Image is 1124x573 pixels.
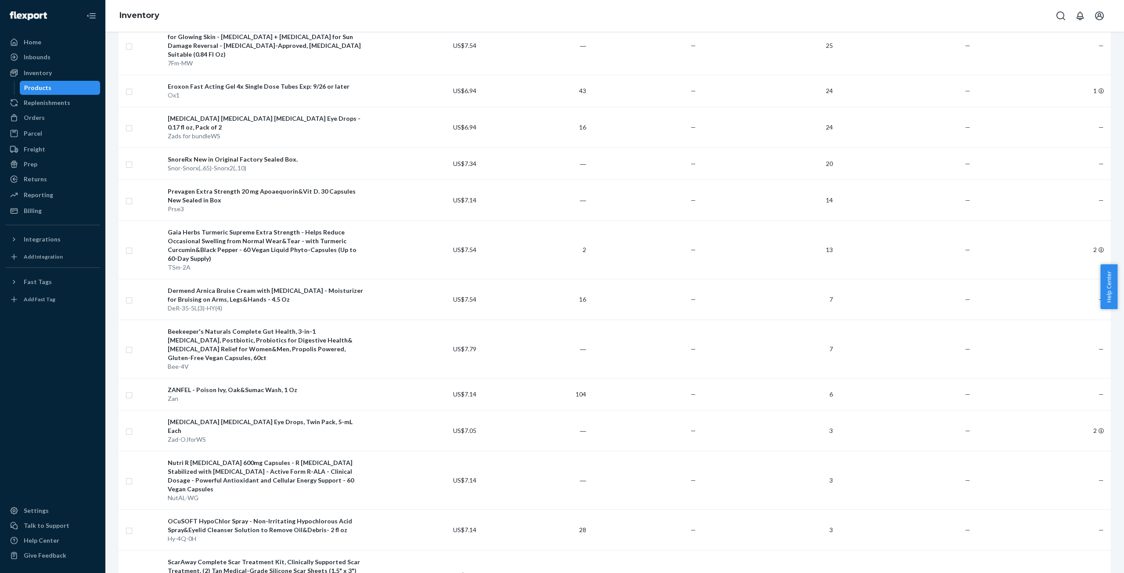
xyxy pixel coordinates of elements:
[168,327,367,362] div: Beekeeper's Naturals Complete Gut Health, 3-in-1 [MEDICAL_DATA], Postbiotic, Probiotics for Diges...
[1099,476,1104,484] span: —
[691,526,696,533] span: —
[5,250,100,264] a: Add Integration
[480,107,590,148] td: 16
[24,521,69,530] div: Talk to Support
[5,157,100,171] a: Prep
[168,494,367,502] div: NutAL-WG
[5,548,100,562] button: Give Feedback
[1099,42,1104,49] span: —
[965,390,970,398] span: —
[168,362,367,371] div: Bee-4V
[24,235,61,244] div: Integrations
[699,410,836,451] td: 3
[168,534,367,543] div: Hy-4Q-0H
[453,196,476,204] span: US$7.14
[699,107,836,148] td: 24
[699,16,836,75] td: 25
[965,246,970,253] span: —
[168,114,367,132] div: [MEDICAL_DATA] [MEDICAL_DATA] [MEDICAL_DATA] Eye Drops - 0.17 fl oz, Pack of 2
[112,3,166,29] ol: breadcrumbs
[453,526,476,533] span: US$7.14
[691,345,696,353] span: —
[5,504,100,518] a: Settings
[168,394,367,403] div: Zan
[699,220,836,279] td: 13
[965,526,970,533] span: —
[168,304,367,313] div: DeR-35-5L(3)-HY(4)
[453,42,476,49] span: US$7.54
[699,378,836,410] td: 6
[453,345,476,353] span: US$7.79
[1091,7,1108,25] button: Open account menu
[480,75,590,107] td: 43
[119,11,159,20] a: Inventory
[965,345,970,353] span: —
[691,390,696,398] span: —
[974,220,1111,279] td: 2
[1071,7,1089,25] button: Open notifications
[691,246,696,253] span: —
[480,220,590,279] td: 2
[691,476,696,484] span: —
[24,551,66,560] div: Give Feedback
[1099,196,1104,204] span: —
[699,451,836,509] td: 3
[453,87,476,94] span: US$6.94
[168,59,367,68] div: 7Fm-MW
[965,87,970,94] span: —
[699,279,836,320] td: 7
[24,277,52,286] div: Fast Tags
[168,286,367,304] div: Dermend Arnica Bruise Cream with [MEDICAL_DATA] - Moisturizer for Bruising on Arms, Legs&Hands - ...
[699,75,836,107] td: 24
[480,320,590,378] td: ―
[24,253,63,260] div: Add Integration
[5,111,100,125] a: Orders
[5,50,100,64] a: Inbounds
[168,517,367,534] div: OCuSOFT HypoChlor Spray - Non-Irritating Hypochlorous Acid Spray&Eyelid Cleanser Solution to Remo...
[1099,296,1104,303] span: —
[453,160,476,167] span: US$7.34
[1099,390,1104,398] span: —
[24,68,52,77] div: Inventory
[691,87,696,94] span: —
[5,66,100,80] a: Inventory
[453,390,476,398] span: US$7.14
[168,435,367,444] div: Zad-OJforWS
[1099,123,1104,131] span: —
[10,11,47,20] img: Flexport logo
[24,38,41,47] div: Home
[965,427,970,434] span: —
[691,196,696,204] span: —
[965,123,970,131] span: —
[24,160,37,169] div: Prep
[24,83,51,92] div: Products
[168,205,367,213] div: Prse3
[168,228,367,263] div: Gaia Herbs Turmeric Supreme Extra Strength - Helps Reduce Occasional Swelling from Normal Wear&Te...
[965,196,970,204] span: —
[965,160,970,167] span: —
[5,275,100,289] button: Fast Tags
[5,142,100,156] a: Freight
[5,204,100,218] a: Billing
[24,53,50,61] div: Inbounds
[24,191,53,199] div: Reporting
[1099,345,1104,353] span: —
[24,536,59,545] div: Help Center
[965,42,970,49] span: —
[974,410,1111,451] td: 2
[1052,7,1070,25] button: Open Search Box
[168,132,367,141] div: Zads for bundleWS
[480,509,590,550] td: 28
[5,519,100,533] a: Talk to Support
[168,187,367,205] div: Prevagen Extra Strength 20 mg Apoaequorin&Vit D. 30 Capsules New Sealed in Box
[480,16,590,75] td: ―
[5,533,100,548] a: Help Center
[24,206,42,215] div: Billing
[480,410,590,451] td: ―
[168,458,367,494] div: Nutri R [MEDICAL_DATA] 600mg Capsules - R [MEDICAL_DATA] Stabilized with [MEDICAL_DATA] - Active ...
[691,123,696,131] span: —
[1099,160,1104,167] span: —
[5,96,100,110] a: Replenishments
[83,7,100,25] button: Close Navigation
[168,155,367,164] div: SnoreRx New in Original Factory Sealed Box.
